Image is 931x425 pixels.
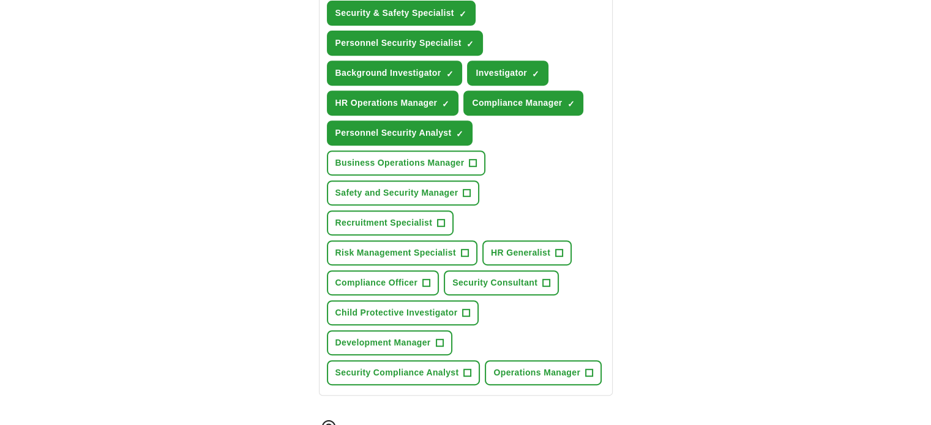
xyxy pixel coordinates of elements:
[327,360,480,385] button: Security Compliance Analyst
[446,69,453,79] span: ✓
[335,336,431,349] span: Development Manager
[335,246,456,259] span: Risk Management Specialist
[327,210,454,235] button: Recruitment Specialist
[327,300,479,325] button: Child Protective Investigator
[482,240,572,265] button: HR Generalist
[335,67,441,79] span: Background Investigator
[335,187,458,199] span: Safety and Security Manager
[567,99,574,109] span: ✓
[491,246,550,259] span: HR Generalist
[335,216,433,229] span: Recruitment Specialist
[327,180,480,205] button: Safety and Security Manager
[335,276,418,289] span: Compliance Officer
[463,91,583,116] button: Compliance Manager✓
[335,127,452,139] span: Personnel Security Analyst
[493,366,580,379] span: Operations Manager
[472,97,562,109] span: Compliance Manager
[466,39,474,49] span: ✓
[327,120,473,146] button: Personnel Security Analyst✓
[327,240,477,265] button: Risk Management Specialist
[467,61,548,86] button: Investigator✓
[327,270,439,295] button: Compliance Officer
[335,306,458,319] span: Child Protective Investigator
[327,31,483,56] button: Personnel Security Specialist✓
[476,67,527,79] span: Investigator
[335,7,454,20] span: Security & Safety Specialist
[485,360,602,385] button: Operations Manager
[456,129,463,139] span: ✓
[327,150,486,176] button: Business Operations Manager
[452,276,537,289] span: Security Consultant
[459,9,466,19] span: ✓
[327,1,476,26] button: Security & Safety Specialist✓
[335,97,438,109] span: HR Operations Manager
[442,99,449,109] span: ✓
[532,69,539,79] span: ✓
[335,37,462,50] span: Personnel Security Specialist
[335,366,459,379] span: Security Compliance Analyst
[327,330,452,355] button: Development Manager
[335,157,465,169] span: Business Operations Manager
[444,270,559,295] button: Security Consultant
[327,91,459,116] button: HR Operations Manager✓
[327,61,463,86] button: Background Investigator✓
